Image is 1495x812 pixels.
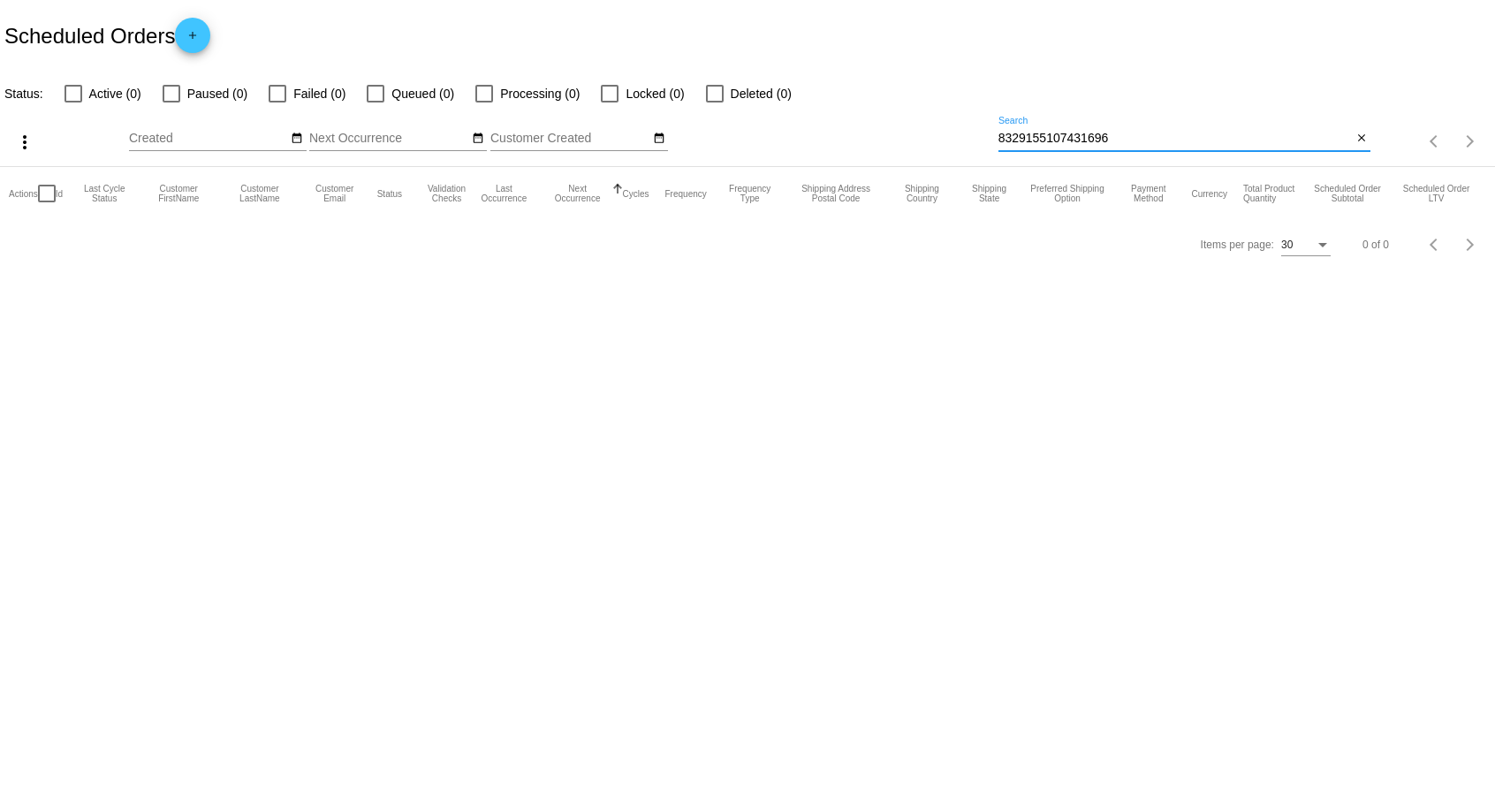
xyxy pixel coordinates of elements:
span: Deleted (0) [731,83,792,104]
button: Previous page [1417,124,1453,159]
button: Change sorting for CurrencyIso [1191,188,1227,199]
span: Active (0) [89,83,141,104]
mat-select: Items per page: [1281,239,1331,252]
mat-icon: more_vert [14,132,35,153]
button: Change sorting for FrequencyType [723,184,778,203]
input: Created [129,132,288,146]
button: Change sorting for PreferredShippingOption [1029,184,1105,203]
div: Items per page: [1201,239,1274,251]
button: Change sorting for Id [56,188,63,199]
mat-header-cell: Validation Checks [418,167,475,220]
input: Next Occurrence [309,132,468,146]
span: Status: [4,87,43,101]
button: Next page [1453,124,1488,159]
button: Change sorting for Subtotal [1309,184,1386,203]
mat-header-cell: Total Product Quantity [1243,167,1309,220]
span: Queued (0) [391,83,454,104]
button: Change sorting for CustomerEmail [308,184,361,203]
span: 30 [1281,239,1293,251]
mat-icon: add [182,29,203,50]
h2: Scheduled Orders [4,18,210,53]
mat-header-cell: Actions [9,167,38,220]
button: Change sorting for CustomerFirstName [146,184,211,203]
button: Change sorting for Frequency [665,188,707,199]
button: Previous page [1417,227,1453,262]
button: Change sorting for CustomerLastName [227,184,292,203]
button: Change sorting for LastOccurrenceUtc [475,184,533,203]
div: 0 of 0 [1362,239,1389,251]
mat-icon: date_range [291,132,303,146]
button: Change sorting for Status [377,188,402,199]
span: Processing (0) [500,83,580,104]
mat-icon: close [1355,132,1368,146]
button: Change sorting for Cycles [623,188,649,199]
mat-icon: date_range [653,132,665,146]
input: Customer Created [490,132,649,146]
button: Change sorting for PaymentMethod.Type [1121,184,1175,203]
span: Locked (0) [626,83,684,104]
span: Paused (0) [187,83,247,104]
input: Search [998,132,1353,146]
button: Clear [1352,130,1370,148]
button: Change sorting for ShippingCountry [895,184,950,203]
button: Change sorting for NextOccurrenceUtc [549,184,607,203]
button: Change sorting for LastProcessingCycleId [79,184,130,203]
span: Failed (0) [293,83,345,104]
mat-icon: date_range [472,132,484,146]
button: Change sorting for LifetimeValue [1402,184,1470,203]
button: Next page [1453,227,1488,262]
button: Change sorting for ShippingState [965,184,1013,203]
button: Change sorting for ShippingPostcode [793,184,879,203]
